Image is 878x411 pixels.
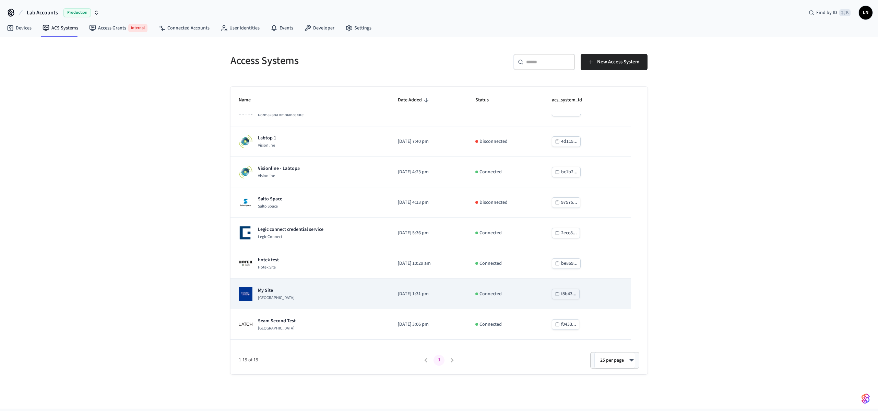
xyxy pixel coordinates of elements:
button: f8b43... [552,289,580,299]
p: Disconnected [479,199,508,206]
p: My Site [258,287,295,294]
button: be869... [552,258,581,269]
div: bc1b2... [561,168,578,176]
p: Connected [479,260,502,267]
button: bc1b2... [552,167,581,177]
p: Legic Connect [258,234,323,240]
span: Production [63,8,91,17]
a: ACS Systems [37,22,84,34]
p: [DATE] 4:13 pm [398,199,459,206]
p: Salto Space [258,204,282,209]
a: Devices [1,22,37,34]
p: [GEOGRAPHIC_DATA] [258,295,295,301]
p: [DATE] 5:36 pm [398,229,459,237]
div: f0433... [561,320,576,329]
button: LN [859,6,873,20]
a: Developer [299,22,340,34]
div: 25 per page [594,352,635,369]
p: [DATE] 1:31 pm [398,290,459,298]
p: [DATE] 4:23 pm [398,169,459,176]
button: page 1 [434,355,444,366]
span: Name [239,95,260,105]
a: Events [265,22,299,34]
h5: Access Systems [230,54,435,68]
span: acs_system_id [552,95,591,105]
a: Connected Accounts [153,22,215,34]
img: SeamLogoGradient.69752ec5.svg [862,393,870,404]
div: Find by ID⌘ K [803,7,856,19]
div: be869... [561,259,578,268]
img: Visionline Logo [239,165,252,179]
div: 2ece8... [561,229,577,237]
img: Dormakaba Community Site Logo [239,287,252,301]
button: New Access System [581,54,648,70]
span: Lab Accounts [27,9,58,17]
p: [DATE] 3:06 pm [398,321,459,328]
div: 97575... [561,198,577,207]
button: 4d115... [552,136,581,147]
span: Date Added [398,95,431,105]
p: Salto Space [258,196,282,202]
a: Access GrantsInternal [84,21,153,35]
p: Disconnected [479,138,508,145]
p: [GEOGRAPHIC_DATA] [258,326,296,331]
img: Visionline Logo [239,135,252,148]
span: LN [859,7,872,19]
button: f0433... [552,319,579,330]
a: Settings [340,22,377,34]
p: Connected [479,169,502,176]
img: Salto Space Logo [239,196,252,209]
p: Legic connect credential service [258,226,323,233]
div: 4d115... [561,137,578,146]
p: Connected [479,229,502,237]
a: User Identities [215,22,265,34]
div: f8b43... [561,290,577,298]
span: Find by ID [816,9,837,16]
button: 97575... [552,197,580,208]
p: Visionline [258,143,276,148]
span: 1-19 of 19 [239,357,419,364]
p: Visionline [258,173,300,179]
img: Hotek Site Logo [239,257,252,270]
span: Status [475,95,498,105]
img: Legic Connect Logo [239,226,252,240]
nav: pagination navigation [419,355,459,366]
button: 2ece8... [552,228,580,238]
span: Internal [128,24,147,32]
p: Visionline - Labtop5 [258,165,300,172]
p: Seam Second Test [258,317,296,324]
p: [DATE] 10:29 am [398,260,459,267]
p: [DATE] 7:40 pm [398,138,459,145]
p: Labtop 1 [258,135,276,141]
span: New Access System [597,58,639,66]
span: ⌘ K [839,9,851,16]
p: hotek test [258,257,279,263]
p: Hotek Site [258,265,279,270]
p: Dormakaba Ambiance Site [258,112,304,118]
p: Connected [479,290,502,298]
p: Connected [479,321,502,328]
img: Latch Building Logo [239,317,252,331]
